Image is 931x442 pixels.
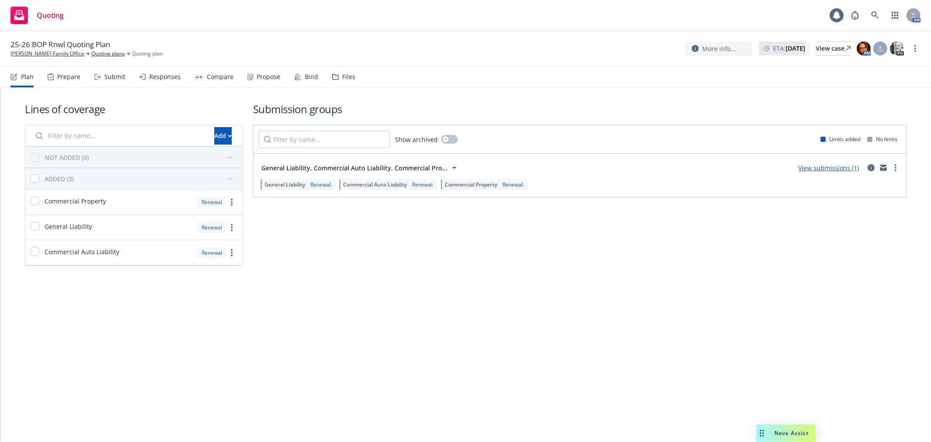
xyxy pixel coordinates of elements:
[343,181,407,188] span: Commercial Auto Liability
[45,197,106,206] span: Commercial Property
[309,181,333,188] div: Renewal
[197,197,227,207] div: Renewal
[227,222,237,233] a: more
[57,73,80,80] div: Prepare
[197,247,227,258] div: Renewal
[857,41,871,55] img: photo
[259,159,462,176] button: General Liability, Commercial Auto Liability, Commercial Pro...
[91,50,125,58] a: Quoting plans
[910,43,921,54] a: more
[756,425,767,442] div: Drag to move
[816,42,851,55] div: View case
[257,73,280,80] div: Propose
[45,153,89,162] div: NOT ADDED (0)
[773,44,805,53] span: ETA :
[45,247,119,256] span: Commercial Auto Liability
[45,172,237,186] button: ADDED (3)
[846,7,864,24] a: Report a Bug
[866,7,884,24] a: Search
[214,127,232,145] button: Add
[265,181,305,188] span: General Liability
[445,181,497,188] span: Commercial Property
[31,127,209,145] input: Filter by name...
[21,73,34,80] div: Plan
[25,102,243,116] h1: Lines of coverage
[45,222,92,231] span: General Liability
[259,131,390,148] input: Filter by name...
[10,39,110,50] span: 25-26 BOP Rnwl Quoting Plan
[890,162,901,173] a: more
[305,73,318,80] div: Bind
[866,162,876,173] a: circleInformation
[821,135,860,143] div: Limits added
[702,44,736,53] span: More info...
[227,197,237,207] a: more
[867,135,897,143] div: No limits
[395,135,438,144] span: Show archived
[756,425,816,442] button: Nova Assist
[227,248,237,258] a: more
[878,162,889,173] a: mail
[132,50,163,58] span: Quoting plan
[886,7,904,24] a: Switch app
[45,174,74,183] div: ADDED (3)
[774,429,809,437] span: Nova Assist
[253,102,907,116] h1: Submission groups
[342,73,355,80] div: Files
[45,150,237,164] button: NOT ADDED (0)
[37,12,64,19] span: Quoting
[104,73,125,80] div: Submit
[197,222,227,233] div: Renewal
[501,181,525,188] div: Renewal
[149,73,181,80] div: Responses
[798,164,859,172] a: View submissions (1)
[207,73,234,80] div: Compare
[786,44,805,52] strong: [DATE]
[10,50,84,58] a: [PERSON_NAME] Family Office
[214,128,232,144] div: Add
[261,163,447,173] span: General Liability, Commercial Auto Liability, Commercial Pro...
[685,41,752,56] button: More info...
[816,41,851,55] a: View case
[7,3,67,28] a: Quoting
[410,181,434,188] div: Renewal
[890,41,904,55] img: photo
